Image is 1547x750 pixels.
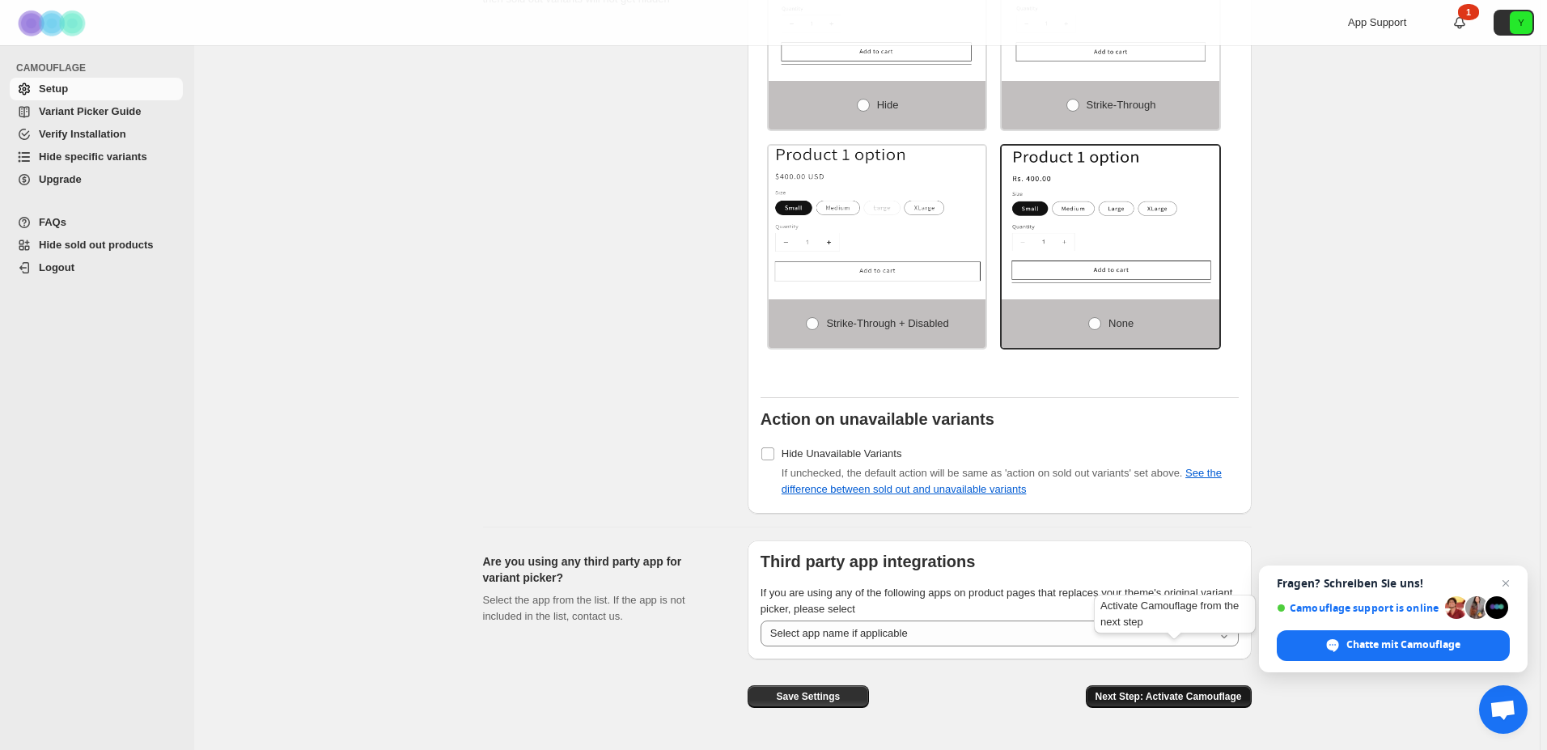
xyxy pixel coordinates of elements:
[10,146,183,168] a: Hide specific variants
[1277,577,1510,590] span: Fragen? Schreiben Sie uns!
[877,99,899,111] span: Hide
[1494,10,1534,36] button: Avatar with initials Y
[1479,685,1528,734] div: Chat öffnen
[1108,317,1134,329] span: None
[10,100,183,123] a: Variant Picker Guide
[483,594,685,622] span: Select the app from the list. If the app is not included in the list, contact us.
[1518,18,1524,28] text: Y
[39,150,147,163] span: Hide specific variants
[39,83,68,95] span: Setup
[1002,146,1219,283] img: None
[10,256,183,279] a: Logout
[10,234,183,256] a: Hide sold out products
[39,216,66,228] span: FAQs
[769,146,986,283] img: Strike-through + Disabled
[1277,602,1439,614] span: Camouflage support is online
[1096,690,1242,703] span: Next Step: Activate Camouflage
[748,685,869,708] button: Save Settings
[16,61,186,74] span: CAMOUFLAGE
[1458,4,1479,20] div: 1
[10,78,183,100] a: Setup
[10,211,183,234] a: FAQs
[761,410,994,428] b: Action on unavailable variants
[1346,638,1460,652] span: Chatte mit Camouflage
[826,317,948,329] span: Strike-through + Disabled
[1277,630,1510,661] div: Chatte mit Camouflage
[782,447,902,460] span: Hide Unavailable Variants
[782,467,1222,495] span: If unchecked, the default action will be same as 'action on sold out variants' set above.
[761,553,976,570] b: Third party app integrations
[483,553,722,586] h2: Are you using any third party app for variant picker?
[1087,99,1156,111] span: Strike-through
[761,587,1233,615] span: If you are using any of the following apps on product pages that replaces your theme's original v...
[39,128,126,140] span: Verify Installation
[10,123,183,146] a: Verify Installation
[10,168,183,191] a: Upgrade
[1452,15,1468,31] a: 1
[39,173,82,185] span: Upgrade
[1348,16,1406,28] span: App Support
[39,239,154,251] span: Hide sold out products
[13,1,94,45] img: Camouflage
[1510,11,1532,34] span: Avatar with initials Y
[1086,685,1252,708] button: Next Step: Activate Camouflage
[1496,574,1515,593] span: Chat schließen
[39,261,74,273] span: Logout
[39,105,141,117] span: Variant Picker Guide
[776,690,840,703] span: Save Settings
